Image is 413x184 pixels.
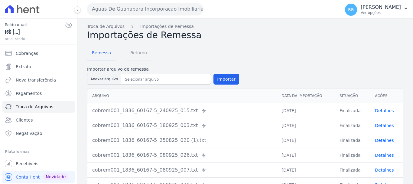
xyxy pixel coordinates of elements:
[2,171,75,183] a: Conta Hent Novidade
[277,103,335,118] td: [DATE]
[92,137,272,144] div: cobrem001_1836_60167-5_250825_020 (1).txt
[5,148,72,155] div: Plataformas
[5,36,65,42] span: atualizando...
[2,87,75,99] a: Pagamentos
[87,45,116,61] a: Remessa
[2,101,75,113] a: Troca de Arquivos
[125,45,152,61] a: Retorno
[92,166,272,174] div: cobrem001_1836_60167-5_080925_007.txt
[2,127,75,139] a: Negativação
[375,168,394,172] a: Detalhes
[16,104,53,110] span: Troca de Arquivos
[335,162,370,177] td: Finalizada
[375,108,394,113] a: Detalhes
[16,130,42,136] span: Negativação
[16,90,42,96] span: Pagamentos
[87,3,203,15] button: Aguas De Guanabara Incorporacao Imobiliaria SPE LTDA
[87,66,239,72] label: Importar arquivo de remessa
[361,10,401,15] p: Ver opções
[335,103,370,118] td: Finalizada
[340,1,413,18] button: RR [PERSON_NAME] Ver opções
[335,89,370,103] th: Situação
[277,162,335,177] td: [DATE]
[87,23,403,30] nav: Breadcrumb
[127,47,151,59] span: Retorno
[92,107,272,114] div: cobrem001_1836_60167-5_240925_015.txt
[277,133,335,148] td: [DATE]
[335,118,370,133] td: Finalizada
[375,123,394,128] a: Detalhes
[88,47,115,59] span: Remessa
[2,47,75,59] a: Cobranças
[348,8,354,12] span: RR
[335,148,370,162] td: Finalizada
[16,50,38,56] span: Cobranças
[87,89,277,103] th: Arquivo
[92,122,272,129] div: cobrem001_1836_60167-5_180925_003.txt
[2,114,75,126] a: Clientes
[2,61,75,73] a: Extrato
[16,117,33,123] span: Clientes
[122,76,210,83] input: Selecionar arquivo
[277,89,335,103] th: Data da Importação
[87,74,121,85] button: Anexar arquivo
[375,138,394,143] a: Detalhes
[361,4,401,10] p: [PERSON_NAME]
[140,23,194,30] a: Importações de Remessa
[375,153,394,158] a: Detalhes
[43,173,68,180] span: Novidade
[16,161,38,167] span: Recebíveis
[2,158,75,170] a: Recebíveis
[16,174,40,180] span: Conta Hent
[5,28,65,36] span: R$ [...]
[370,89,403,103] th: Ações
[335,133,370,148] td: Finalizada
[87,23,125,30] a: Troca de Arquivos
[16,77,56,83] span: Nova transferência
[213,74,239,85] button: Importar
[87,30,403,41] h2: Importações de Remessa
[16,64,31,70] span: Extrato
[277,118,335,133] td: [DATE]
[277,148,335,162] td: [DATE]
[5,22,65,28] span: Saldo atual
[2,74,75,86] a: Nova transferência
[92,152,272,159] div: cobrem001_1836_60167-5_080925_026.txt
